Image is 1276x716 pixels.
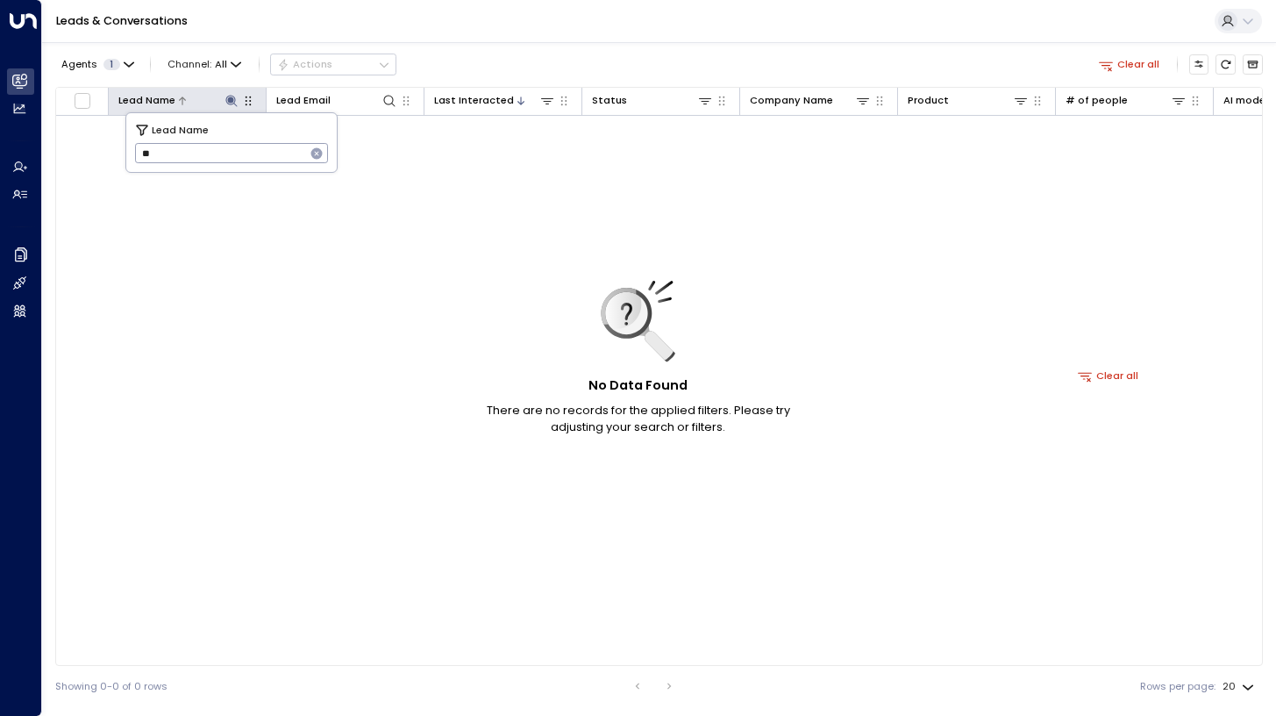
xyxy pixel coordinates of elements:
[270,54,396,75] button: Actions
[627,676,681,697] nav: pagination navigation
[1243,54,1263,75] button: Archived Leads
[750,92,871,109] div: Company Name
[908,92,949,109] div: Product
[215,59,227,70] span: All
[61,60,97,69] span: Agents
[1215,54,1236,75] span: Refresh
[908,92,1029,109] div: Product
[276,92,331,109] div: Lead Email
[118,92,239,109] div: Lead Name
[277,58,332,70] div: Actions
[74,92,91,110] span: Toggle select all
[276,92,397,109] div: Lead Email
[270,54,396,75] div: Button group with a nested menu
[103,59,120,70] span: 1
[592,92,627,109] div: Status
[463,402,814,435] p: There are no records for the applied filters. Please try adjusting your search or filters.
[55,54,139,74] button: Agents1
[162,54,247,74] button: Channel:All
[434,92,514,109] div: Last Interacted
[55,679,168,694] div: Showing 0-0 of 0 rows
[1189,54,1209,75] button: Customize
[1140,679,1215,694] label: Rows per page:
[1066,92,1128,109] div: # of people
[1066,92,1187,109] div: # of people
[1223,92,1265,109] div: AI mode
[1093,54,1166,74] button: Clear all
[118,92,175,109] div: Lead Name
[592,92,713,109] div: Status
[750,92,833,109] div: Company Name
[434,92,555,109] div: Last Interacted
[1223,676,1258,698] div: 20
[152,122,209,138] span: Lead Name
[162,54,247,74] span: Channel:
[1073,366,1145,385] button: Clear all
[56,13,188,28] a: Leads & Conversations
[588,376,688,396] h5: No Data Found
